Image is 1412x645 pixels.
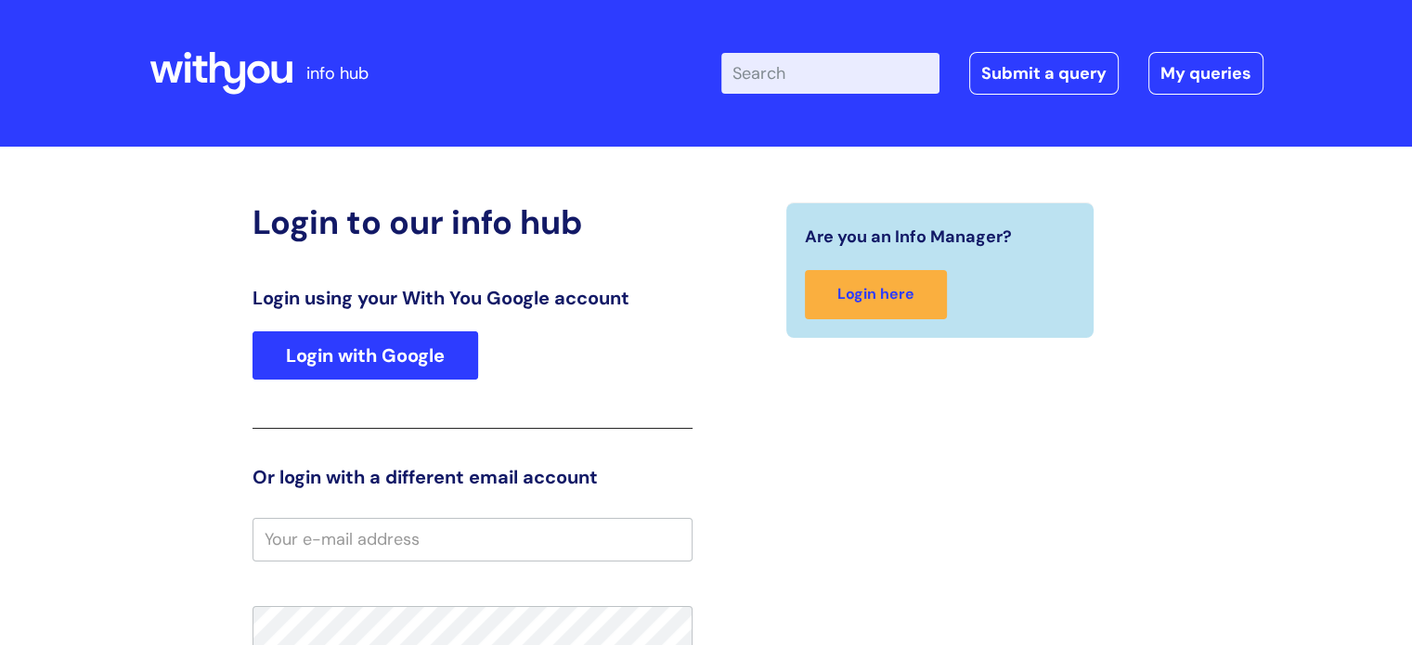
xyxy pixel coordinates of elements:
[805,270,947,319] a: Login here
[253,202,693,242] h2: Login to our info hub
[969,52,1119,95] a: Submit a query
[253,466,693,488] h3: Or login with a different email account
[805,222,1012,252] span: Are you an Info Manager?
[253,331,478,380] a: Login with Google
[1148,52,1263,95] a: My queries
[253,518,693,561] input: Your e-mail address
[306,58,369,88] p: info hub
[721,53,939,94] input: Search
[253,287,693,309] h3: Login using your With You Google account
